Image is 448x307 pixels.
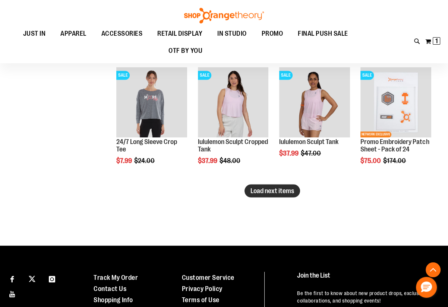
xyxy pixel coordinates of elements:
img: Product image for 24/7 Long Sleeve Crop Tee [116,67,187,138]
a: ACCESSORIES [94,25,150,42]
img: Shop Orangetheory [183,8,265,23]
img: Product image for Embroidery Patch Sheet - Pack of 24 [360,67,431,138]
a: IN STUDIO [210,25,254,42]
img: Twitter [29,275,35,282]
a: JUST IN [16,25,53,42]
a: Visit our X page [26,272,39,285]
span: $48.00 [220,157,242,164]
span: IN STUDIO [217,25,247,42]
button: Hello, have a question? Let’s chat. [416,277,437,298]
span: RETAIL DISPLAY [157,25,202,42]
span: 1 [435,37,438,45]
span: FINAL PUSH SALE [298,25,348,42]
span: JUST IN [23,25,46,42]
a: Main Image of 1538347SALE [279,67,350,139]
p: Be the first to know about new product drops, exclusive collaborations, and shopping events! [297,289,435,304]
span: $24.00 [134,157,156,164]
span: PROMO [262,25,283,42]
img: Main Image of 1538347 [279,67,350,138]
a: RETAIL DISPLAY [150,25,210,42]
a: 24/7 Long Sleeve Crop Tee [116,138,177,153]
a: Product image for Embroidery Patch Sheet - Pack of 24SALENETWORK EXCLUSIVE [360,67,431,139]
a: Promo Embroidery Patch Sheet - Pack of 24 [360,138,429,153]
a: Privacy Policy [182,285,223,292]
span: OTF BY YOU [168,42,202,59]
span: APPAREL [60,25,86,42]
span: SALE [116,71,130,80]
a: Visit our Youtube page [6,287,19,300]
a: Product image for 24/7 Long Sleeve Crop TeeSALE [116,67,187,139]
span: $37.99 [198,157,218,164]
div: product [113,63,191,183]
span: Load next items [250,187,294,194]
button: Load next items [244,184,300,197]
span: $7.99 [116,157,133,164]
a: PROMO [254,25,291,42]
a: OTF BY YOU [161,42,210,60]
a: APPAREL [53,25,94,42]
a: Track My Order [94,274,138,281]
span: SALE [279,71,293,80]
div: product [194,63,272,183]
span: NETWORK EXCLUSIVE [360,131,391,137]
div: product [275,63,354,176]
a: lululemon Sculpt Cropped TankSALE [198,67,269,139]
span: SALE [198,71,211,80]
span: $47.00 [301,150,322,157]
div: product [357,63,435,183]
a: lululemon Sculpt Cropped Tank [198,138,268,153]
a: lululemon Sculpt Tank [279,138,338,145]
button: Back To Top [426,262,441,277]
span: $37.99 [279,150,300,157]
a: Customer Service [182,274,234,281]
h4: Join the List [297,272,435,285]
span: ACCESSORIES [101,25,143,42]
a: FINAL PUSH SALE [290,25,356,42]
a: Terms of Use [182,296,220,303]
a: Contact Us [94,285,126,292]
span: $75.00 [360,157,382,164]
a: Visit our Instagram page [45,272,59,285]
a: Visit our Facebook page [6,272,19,285]
span: SALE [360,71,374,80]
img: lululemon Sculpt Cropped Tank [198,67,269,138]
a: Shopping Info [94,296,133,303]
span: $174.00 [383,157,407,164]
